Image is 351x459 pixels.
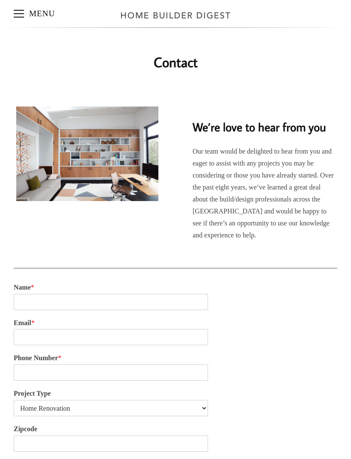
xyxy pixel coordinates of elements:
[14,425,337,434] label: Zipcode
[14,389,337,398] label: Project Type
[117,7,235,24] img: Home Builder Digest
[14,354,337,363] label: Phone Number
[14,283,337,292] label: Name
[14,13,24,14] span: Menu
[14,52,337,72] h1: Contact
[193,107,335,136] h2: We’re love to hear from you
[193,145,335,241] p: Our team would be delighted to hear from you and eager to assist with any projects you may be con...
[14,319,337,328] label: Email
